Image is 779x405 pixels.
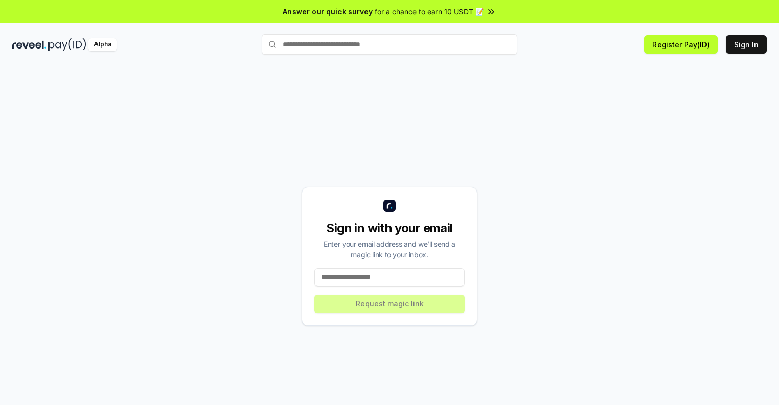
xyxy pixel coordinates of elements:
button: Sign In [726,35,767,54]
span: for a chance to earn 10 USDT 📝 [375,6,484,17]
div: Sign in with your email [314,220,465,236]
img: pay_id [48,38,86,51]
img: logo_small [383,200,396,212]
img: reveel_dark [12,38,46,51]
span: Answer our quick survey [283,6,373,17]
div: Alpha [88,38,117,51]
div: Enter your email address and we’ll send a magic link to your inbox. [314,239,465,260]
button: Register Pay(ID) [644,35,718,54]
